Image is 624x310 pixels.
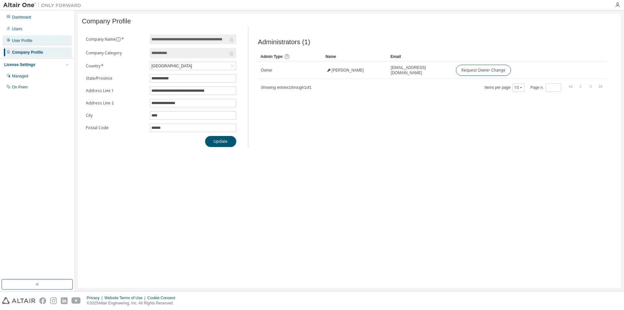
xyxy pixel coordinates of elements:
label: Address Line 1 [86,88,146,93]
img: facebook.svg [39,297,46,304]
span: Company Profile [82,18,131,25]
span: [EMAIL_ADDRESS][DOMAIN_NAME] [391,65,450,75]
img: youtube.svg [71,297,81,304]
div: [GEOGRAPHIC_DATA] [150,62,236,70]
img: instagram.svg [50,297,57,304]
span: Items per page [485,83,525,92]
div: Name [326,51,385,62]
div: User Profile [12,38,32,43]
div: On Prem [12,85,28,90]
div: Users [12,26,22,32]
label: Postal Code [86,125,146,130]
p: © 2025 Altair Engineering, Inc. All Rights Reserved. [87,301,179,306]
div: Email [391,51,450,62]
span: Admin Type [261,54,283,59]
img: Altair One [3,2,84,8]
label: Country [86,63,146,69]
div: Cookie Consent [147,295,179,301]
div: License Settings [4,62,35,67]
label: City [86,113,146,118]
span: Owner [261,68,272,73]
div: Website Terms of Use [104,295,147,301]
img: linkedin.svg [61,297,68,304]
button: Update [205,136,236,147]
label: Address Line 2 [86,101,146,106]
span: Page n. [530,83,561,92]
span: [PERSON_NAME] [332,68,364,73]
button: Request Owner Change [456,65,511,76]
label: Company Name [86,37,146,42]
span: Showing entries 1 through 1 of 1 [261,85,312,90]
span: Administrators (1) [258,38,310,46]
img: altair_logo.svg [2,297,35,304]
button: 10 [514,85,523,90]
div: [GEOGRAPHIC_DATA] [150,62,193,70]
div: Privacy [87,295,104,301]
label: State/Province [86,76,146,81]
div: Managed [12,74,28,79]
div: Company Profile [12,50,43,55]
button: information [116,37,121,42]
div: Dashboard [12,15,31,20]
label: Company Category [86,50,146,56]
